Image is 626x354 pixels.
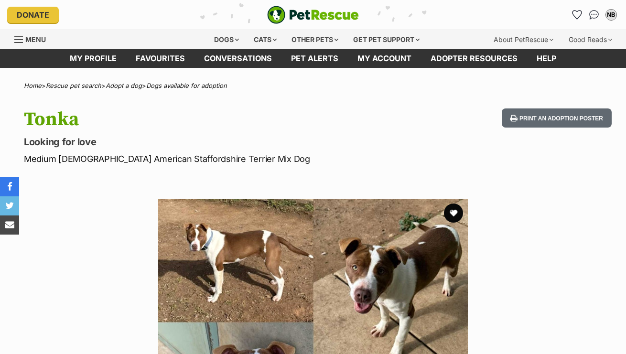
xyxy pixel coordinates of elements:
a: PetRescue [267,6,359,24]
div: Get pet support [346,30,426,49]
a: Rescue pet search [46,82,101,89]
a: Home [24,82,42,89]
p: Medium [DEMOGRAPHIC_DATA] American Staffordshire Terrier Mix Dog [24,152,382,165]
ul: Account quick links [569,7,619,22]
a: Donate [7,7,59,23]
button: My account [604,7,619,22]
a: My profile [60,49,126,68]
a: Conversations [586,7,602,22]
a: Favourites [569,7,584,22]
a: conversations [194,49,281,68]
button: Print an adoption poster [502,108,612,128]
img: logo-e224e6f780fb5917bec1dbf3a21bbac754714ae5b6737aabdf751b685950b380.svg [267,6,359,24]
div: NB [606,10,616,20]
a: Menu [14,30,53,47]
h1: Tonka [24,108,382,130]
a: Dogs available for adoption [146,82,227,89]
a: Pet alerts [281,49,348,68]
div: Good Reads [562,30,619,49]
p: Looking for love [24,135,382,149]
img: chat-41dd97257d64d25036548639549fe6c8038ab92f7586957e7f3b1b290dea8141.svg [589,10,599,20]
div: Other pets [285,30,345,49]
a: Adopter resources [421,49,527,68]
span: Menu [25,35,46,43]
div: Cats [247,30,283,49]
a: My account [348,49,421,68]
div: About PetRescue [487,30,560,49]
button: favourite [444,204,463,223]
a: Help [527,49,566,68]
a: Adopt a dog [106,82,142,89]
a: Favourites [126,49,194,68]
div: Dogs [207,30,246,49]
